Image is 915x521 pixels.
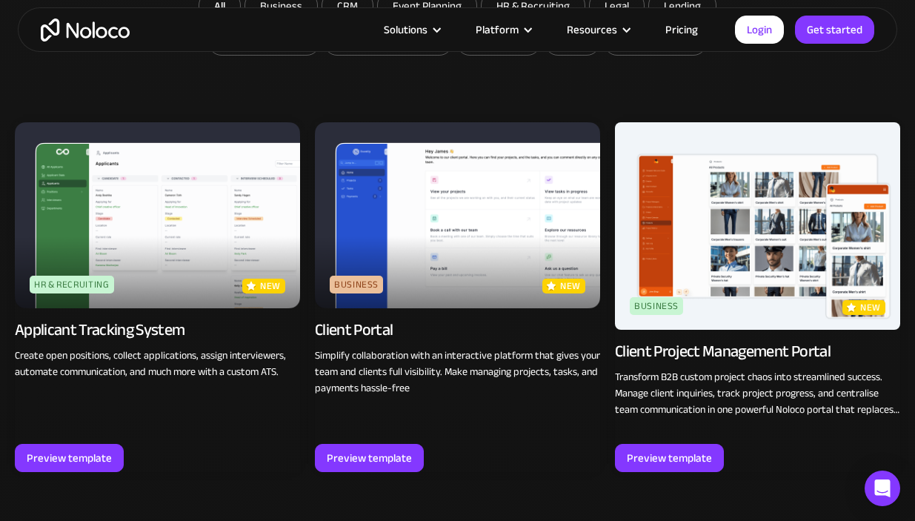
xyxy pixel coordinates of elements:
[315,319,393,340] div: Client Portal
[27,448,112,468] div: Preview template
[30,276,114,293] div: HR & Recruiting
[615,369,900,418] p: Transform B2B custom project chaos into streamlined success. Manage client inquiries, track proje...
[365,20,457,39] div: Solutions
[647,20,716,39] a: Pricing
[327,448,412,468] div: Preview template
[795,16,874,44] a: Get started
[615,122,900,472] a: BusinessnewClient Project Management PortalTransform B2B custom project chaos into streamlined su...
[865,471,900,506] div: Open Intercom Messenger
[630,297,683,315] div: Business
[315,348,600,396] p: Simplify collaboration with an interactive platform that gives your team and clients full visibil...
[260,279,281,293] p: new
[15,348,300,380] p: Create open positions, collect applications, assign interviewers, automate communication, and muc...
[567,20,617,39] div: Resources
[860,300,881,315] p: new
[627,448,712,468] div: Preview template
[615,341,831,362] div: Client Project Management Portal
[457,20,548,39] div: Platform
[15,319,185,340] div: Applicant Tracking System
[330,276,383,293] div: Business
[735,16,784,44] a: Login
[41,19,130,42] a: home
[476,20,519,39] div: Platform
[15,122,300,472] a: HR & RecruitingnewApplicant Tracking SystemCreate open positions, collect applications, assign in...
[560,279,581,293] p: new
[548,20,647,39] div: Resources
[384,20,427,39] div: Solutions
[315,122,600,472] a: BusinessnewClient PortalSimplify collaboration with an interactive platform that gives your team ...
